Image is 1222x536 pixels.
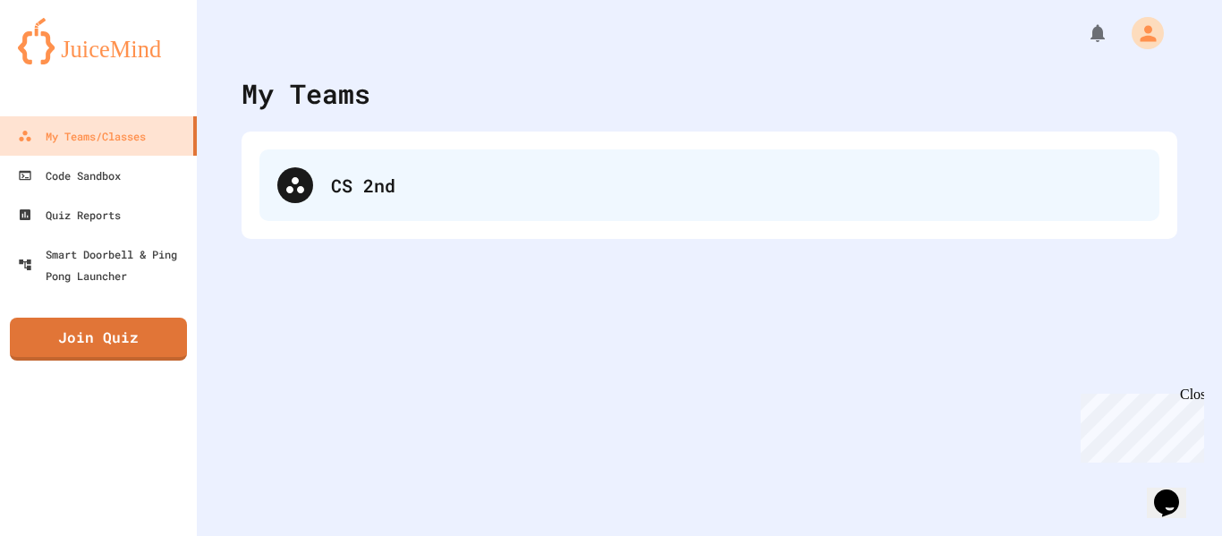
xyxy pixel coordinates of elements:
[242,73,370,114] div: My Teams
[1073,387,1204,463] iframe: chat widget
[7,7,123,114] div: Chat with us now!Close
[1113,13,1168,54] div: My Account
[10,318,187,361] a: Join Quiz
[1147,464,1204,518] iframe: chat widget
[18,18,179,64] img: logo-orange.svg
[18,125,146,147] div: My Teams/Classes
[18,165,121,186] div: Code Sandbox
[1054,18,1113,48] div: My Notifications
[18,243,190,286] div: Smart Doorbell & Ping Pong Launcher
[259,149,1159,221] div: CS 2nd
[18,204,121,225] div: Quiz Reports
[331,172,1141,199] div: CS 2nd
